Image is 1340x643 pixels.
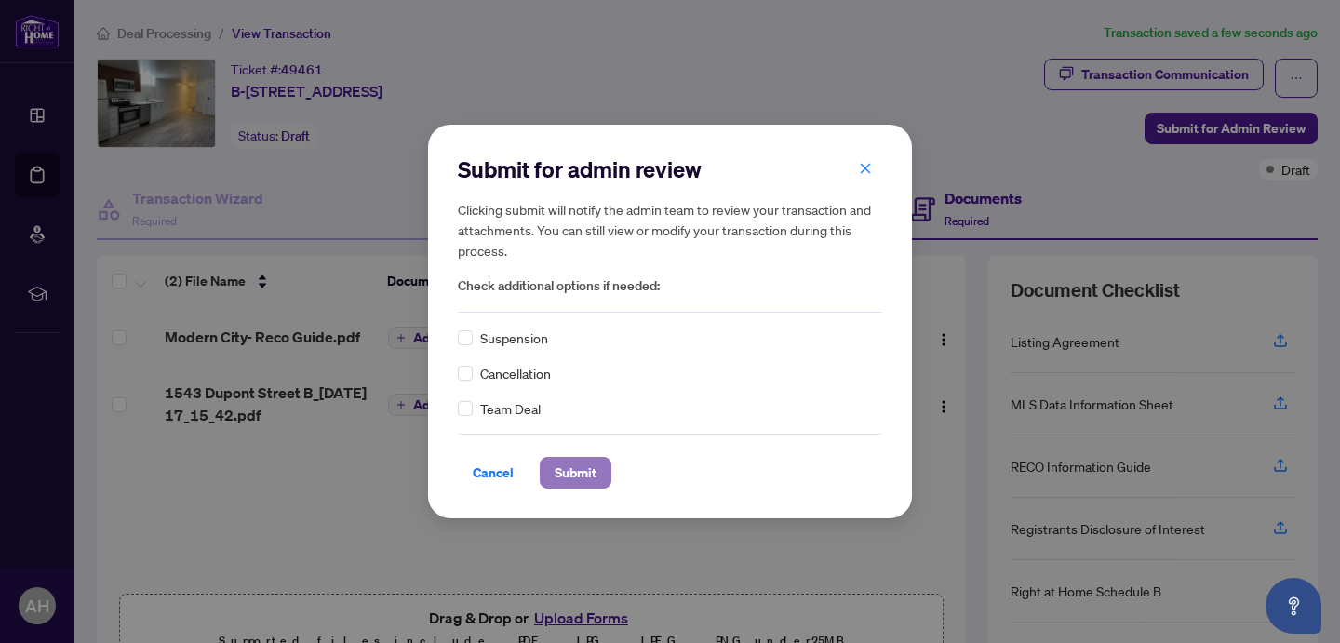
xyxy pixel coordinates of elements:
button: Open asap [1266,578,1321,634]
span: Cancellation [480,363,551,383]
span: close [859,162,872,175]
span: Check additional options if needed: [458,275,882,297]
h2: Submit for admin review [458,154,882,184]
span: Submit [555,458,596,488]
span: Cancel [473,458,514,488]
span: Suspension [480,328,548,348]
h5: Clicking submit will notify the admin team to review your transaction and attachments. You can st... [458,199,882,261]
button: Submit [540,457,611,489]
button: Cancel [458,457,529,489]
span: Team Deal [480,398,541,419]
